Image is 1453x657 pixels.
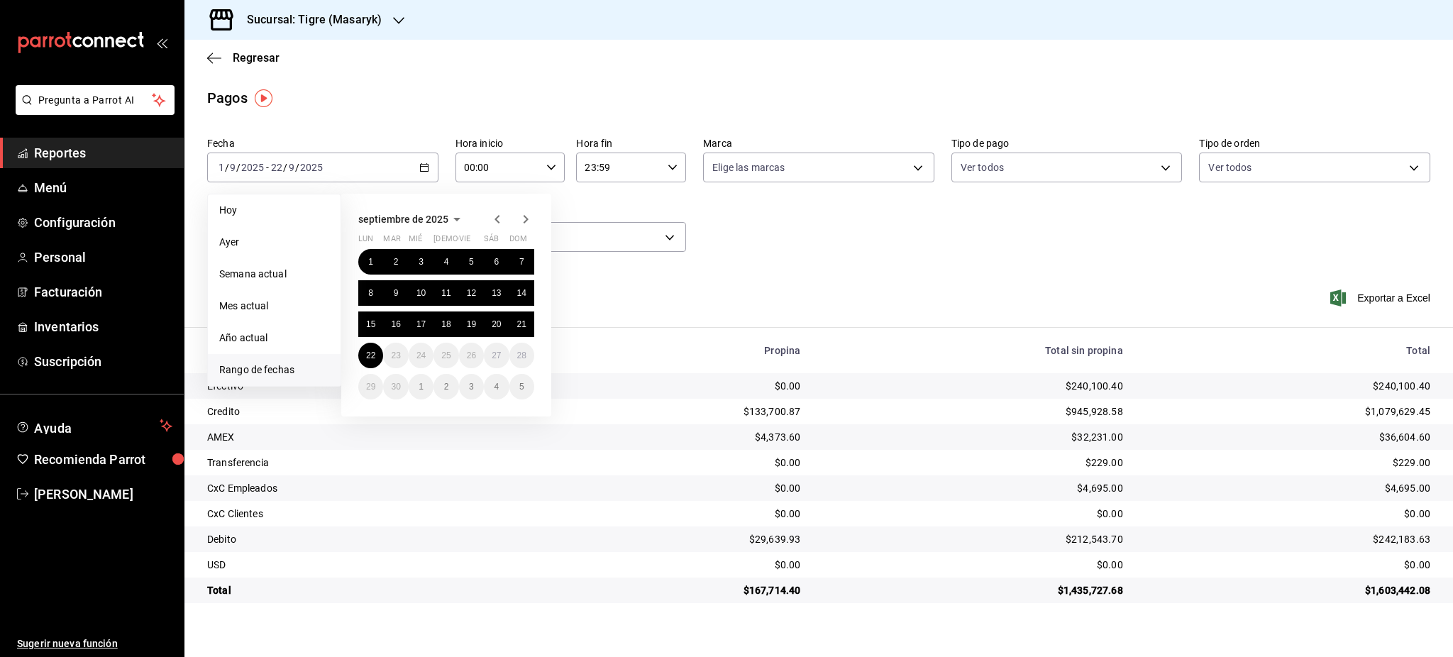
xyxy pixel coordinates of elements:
button: 27 de septiembre de 2025 [484,343,509,368]
button: 9 de septiembre de 2025 [383,280,408,306]
button: 23 de septiembre de 2025 [383,343,408,368]
abbr: 8 de septiembre de 2025 [368,288,373,298]
div: $0.00 [567,481,801,495]
h3: Sucursal: Tigre (Masaryk) [236,11,382,28]
input: -- [229,162,236,173]
span: Sugerir nueva función [17,636,172,651]
button: 24 de septiembre de 2025 [409,343,433,368]
abbr: domingo [509,234,527,249]
button: 1 de octubre de 2025 [409,374,433,399]
label: Tipo de pago [951,138,1183,148]
div: $945,928.58 [823,404,1122,419]
button: 26 de septiembre de 2025 [459,343,484,368]
div: $1,435,727.68 [823,583,1122,597]
span: Recomienda Parrot [34,450,172,469]
div: Pagos [207,87,248,109]
span: / [236,162,241,173]
button: 13 de septiembre de 2025 [484,280,509,306]
div: $229.00 [823,456,1122,470]
div: Transferencia [207,456,544,470]
span: Personal [34,248,172,267]
span: Semana actual [219,267,329,282]
div: $133,700.87 [567,404,801,419]
input: -- [288,162,295,173]
span: / [295,162,299,173]
span: Exportar a Excel [1333,289,1430,307]
abbr: 4 de septiembre de 2025 [444,257,449,267]
input: ---- [299,162,324,173]
button: 18 de septiembre de 2025 [433,311,458,337]
span: - [266,162,269,173]
div: Total sin propina [823,345,1122,356]
button: open_drawer_menu [156,37,167,48]
button: 3 de septiembre de 2025 [409,249,433,275]
abbr: 24 de septiembre de 2025 [416,350,426,360]
button: 3 de octubre de 2025 [459,374,484,399]
abbr: 12 de septiembre de 2025 [467,288,476,298]
span: Rango de fechas [219,363,329,377]
abbr: miércoles [409,234,422,249]
abbr: 4 de octubre de 2025 [494,382,499,392]
div: $4,373.60 [567,430,801,444]
abbr: 14 de septiembre de 2025 [517,288,526,298]
div: $4,695.00 [823,481,1122,495]
button: 12 de septiembre de 2025 [459,280,484,306]
abbr: 27 de septiembre de 2025 [492,350,501,360]
button: 4 de septiembre de 2025 [433,249,458,275]
div: $32,231.00 [823,430,1122,444]
button: 25 de septiembre de 2025 [433,343,458,368]
input: -- [218,162,225,173]
span: Mes actual [219,299,329,314]
button: 5 de septiembre de 2025 [459,249,484,275]
div: Debito [207,532,544,546]
button: 7 de septiembre de 2025 [509,249,534,275]
abbr: 10 de septiembre de 2025 [416,288,426,298]
abbr: 6 de septiembre de 2025 [494,257,499,267]
abbr: 26 de septiembre de 2025 [467,350,476,360]
abbr: 5 de septiembre de 2025 [469,257,474,267]
button: 21 de septiembre de 2025 [509,311,534,337]
span: / [225,162,229,173]
abbr: lunes [358,234,373,249]
button: 10 de septiembre de 2025 [409,280,433,306]
label: Hora fin [576,138,686,148]
div: $0.00 [567,558,801,572]
abbr: 22 de septiembre de 2025 [366,350,375,360]
button: 8 de septiembre de 2025 [358,280,383,306]
span: [PERSON_NAME] [34,485,172,504]
span: Reportes [34,143,172,162]
button: Tooltip marker [255,89,272,107]
div: $0.00 [823,507,1122,521]
abbr: 23 de septiembre de 2025 [391,350,400,360]
div: $36,604.60 [1146,430,1430,444]
div: $0.00 [567,507,801,521]
label: Marca [703,138,934,148]
abbr: 3 de septiembre de 2025 [419,257,424,267]
abbr: 13 de septiembre de 2025 [492,288,501,298]
div: $4,695.00 [1146,481,1430,495]
div: AMEX [207,430,544,444]
div: $240,100.40 [1146,379,1430,393]
span: Ayuda [34,417,154,434]
div: $0.00 [823,558,1122,572]
button: 17 de septiembre de 2025 [409,311,433,337]
abbr: 18 de septiembre de 2025 [441,319,451,329]
div: $1,079,629.45 [1146,404,1430,419]
span: Regresar [233,51,280,65]
div: CxC Empleados [207,481,544,495]
button: 19 de septiembre de 2025 [459,311,484,337]
span: Facturación [34,282,172,302]
abbr: 19 de septiembre de 2025 [467,319,476,329]
abbr: 16 de septiembre de 2025 [391,319,400,329]
div: Total [207,583,544,597]
span: Pregunta a Parrot AI [38,93,153,108]
span: Ayer [219,235,329,250]
label: Fecha [207,138,438,148]
div: $212,543.70 [823,532,1122,546]
button: Regresar [207,51,280,65]
button: 16 de septiembre de 2025 [383,311,408,337]
abbr: martes [383,234,400,249]
div: Credito [207,404,544,419]
abbr: 20 de septiembre de 2025 [492,319,501,329]
abbr: 2 de octubre de 2025 [444,382,449,392]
